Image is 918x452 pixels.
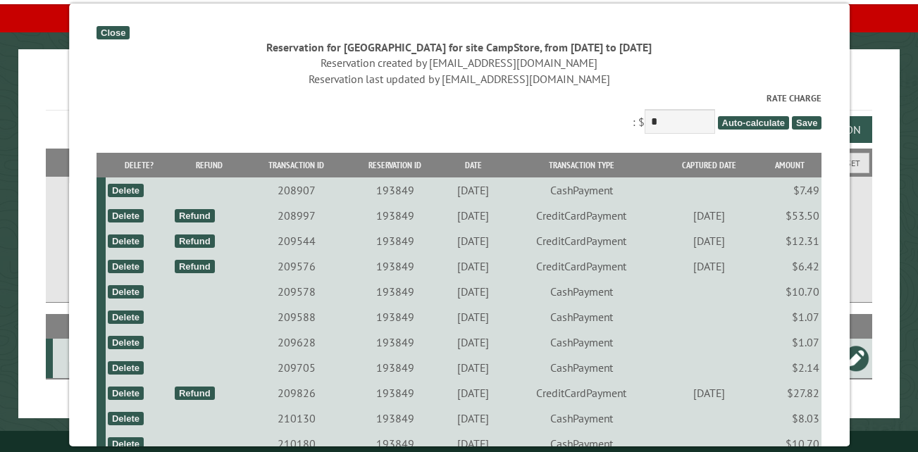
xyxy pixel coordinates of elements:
[246,153,347,177] th: Transaction ID
[246,380,347,406] td: 209826
[347,304,443,329] td: 193849
[503,406,659,431] td: CashPayment
[175,234,215,248] div: Refund
[443,329,503,355] td: [DATE]
[347,406,443,431] td: 193849
[246,177,347,203] td: 208907
[108,184,144,197] div: Delete
[108,234,144,248] div: Delete
[108,387,144,400] div: Delete
[443,177,503,203] td: [DATE]
[659,203,758,228] td: [DATE]
[97,26,130,39] div: Close
[97,92,821,105] label: Rate Charge
[717,116,789,130] span: Auto-calculate
[108,209,144,222] div: Delete
[108,310,144,324] div: Delete
[503,355,659,380] td: CashPayment
[246,355,347,380] td: 209705
[443,203,503,228] td: [DATE]
[347,153,443,177] th: Reservation ID
[758,177,821,203] td: $7.49
[758,329,821,355] td: $1.07
[347,228,443,253] td: 193849
[758,153,821,177] th: Amount
[792,116,821,130] span: Save
[246,228,347,253] td: 209544
[659,380,758,406] td: [DATE]
[58,351,173,365] div: CampStore
[443,355,503,380] td: [DATE]
[758,380,821,406] td: $27.82
[246,253,347,279] td: 209576
[659,228,758,253] td: [DATE]
[97,71,821,87] div: Reservation last updated by [EMAIL_ADDRESS][DOMAIN_NAME]
[659,253,758,279] td: [DATE]
[97,92,821,137] div: : $
[758,253,821,279] td: $6.42
[758,406,821,431] td: $8.03
[758,279,821,304] td: $10.70
[347,279,443,304] td: 193849
[46,72,872,111] h1: Reservations
[503,304,659,329] td: CashPayment
[108,285,144,299] div: Delete
[108,336,144,349] div: Delete
[246,406,347,431] td: 210130
[503,228,659,253] td: CreditCardPayment
[503,253,659,279] td: CreditCardPayment
[97,39,821,55] div: Reservation for [GEOGRAPHIC_DATA] for site CampStore, from [DATE] to [DATE]
[246,279,347,304] td: 209578
[758,228,821,253] td: $12.31
[172,153,245,177] th: Refund
[443,279,503,304] td: [DATE]
[175,387,215,400] div: Refund
[347,329,443,355] td: 193849
[443,228,503,253] td: [DATE]
[246,304,347,329] td: 209588
[105,153,172,177] th: Delete?
[347,380,443,406] td: 193849
[347,177,443,203] td: 193849
[46,149,872,175] h2: Filters
[347,203,443,228] td: 193849
[758,304,821,329] td: $1.07
[443,153,503,177] th: Date
[758,355,821,380] td: $2.14
[443,304,503,329] td: [DATE]
[108,361,144,375] div: Delete
[246,203,347,228] td: 208997
[108,260,144,273] div: Delete
[175,260,215,273] div: Refund
[503,380,659,406] td: CreditCardPayment
[503,279,659,304] td: CashPayment
[503,203,659,228] td: CreditCardPayment
[443,406,503,431] td: [DATE]
[175,209,215,222] div: Refund
[347,253,443,279] td: 193849
[758,203,821,228] td: $53.50
[503,329,659,355] td: CashPayment
[246,329,347,355] td: 209628
[503,177,659,203] td: CashPayment
[108,437,144,451] div: Delete
[503,153,659,177] th: Transaction Type
[108,412,144,425] div: Delete
[53,314,175,339] th: Site
[347,355,443,380] td: 193849
[443,253,503,279] td: [DATE]
[97,55,821,70] div: Reservation created by [EMAIL_ADDRESS][DOMAIN_NAME]
[443,380,503,406] td: [DATE]
[659,153,758,177] th: Captured Date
